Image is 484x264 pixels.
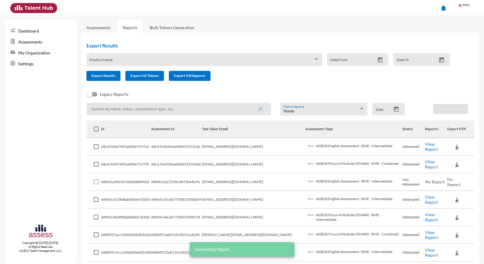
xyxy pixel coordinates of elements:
[402,156,425,173] td: Attempted
[402,120,425,138] th: Status
[131,73,159,78] span: Export Id/Tokens
[305,138,402,156] td: ASSESS English Assessment - RME - Intermediate
[202,156,305,173] td: [EMAIL_ADDRESS][DOMAIN_NAME]
[284,108,294,113] span: None
[101,173,151,191] td: 68bfe1a3f31076000e8e942d
[151,138,202,156] td: 68c67e3e54ced40015533c8a
[402,244,425,262] td: Attempted
[5,58,77,69] a: Settings
[202,209,305,226] td: [EMAIL_ADDRESS][DOMAIN_NAME]
[151,156,202,173] td: 68c67e3954ced400155332e0
[425,159,438,169] a: View Report
[151,226,202,244] td: 6888951ae011b10015a363fc
[305,191,402,209] td: ASSESS English Assessment - RME - Intermediate
[101,209,151,226] td: 689e5c4e2f08ab000e67d3d2
[151,244,202,262] td: 68889515e011b10015a35ab1
[425,179,445,184] span: No Report
[100,91,128,98] span: Legacy Reports
[425,230,438,240] a: View Report
[447,177,460,187] span: No Report
[305,244,402,262] td: ASSESS English Assessment - RME - Intermediate
[402,226,425,244] td: Attempted
[202,173,305,191] td: [EMAIL_ADDRESS][DOMAIN_NAME]
[305,209,402,226] td: ASSESS Focus 4 Modules (EN/AR) - RME - Intermediate
[101,138,151,156] td: 68c67e3ec94f3a000e7537a2
[433,104,468,114] button: Download PDF
[425,212,438,222] a: View Report
[101,191,151,209] td: 689e5c622f08ab000e67d3d5
[425,194,438,205] a: View Report
[305,226,402,244] td: ASSESS Focus 4 Modules (EN/AR) - RME - Combined
[101,120,151,138] th: Id
[447,120,474,138] th: Export PDF
[169,71,211,81] button: Export Pdf Reports
[101,244,151,262] td: 68889515cc1406000e5b5240
[86,103,271,115] input: Search by name, token, assessment type, etc.
[151,120,202,138] th: Assessment Id
[5,47,77,58] a: My Organization
[438,106,463,111] span: Download PDF
[202,226,305,244] td: [PERSON_NAME][EMAIL_ADDRESS][DOMAIN_NAME]
[86,43,455,48] h2: Export Results
[101,226,151,244] td: 6888951acc1406000e5b5243
[402,191,425,209] td: Attempted
[151,173,202,191] td: 68bfe1a3c2550c0015be467e
[28,224,54,239] img: assesscompany-logo.png
[174,73,205,78] span: Export Pdf Reports
[391,106,402,113] button: Open calendar
[436,57,447,63] button: Open calendar
[425,247,438,258] a: View Report
[145,20,199,35] a: Bulk Tokens Generation
[151,209,202,226] td: 689e5c4ec6b775001500d15f
[92,73,115,78] span: Export Results
[118,20,142,35] a: Reports
[202,120,305,138] th: Test Taker Email
[5,25,77,36] a: Dashboard
[202,191,305,209] td: [EMAIL_ADDRESS][DOMAIN_NAME]
[375,57,385,63] button: Open calendar
[402,138,425,156] td: Attempted
[202,138,305,156] td: [EMAIL_ADDRESS][DOMAIN_NAME]
[305,156,402,173] td: ASSESS Focus 4 Modules (EN/AR) - RME - Combined
[125,71,164,81] button: Export Id/Tokens
[86,71,120,81] button: Export Results
[5,36,77,47] a: Assessments
[402,209,425,226] td: Attempted
[402,173,425,191] td: Not Attempted
[305,173,402,191] td: ASSESS English Assessment - RME - Intermediate
[425,120,447,138] th: Reports
[5,241,77,253] p: Copyright © [DATE]-[DATE]. All Rights Reserved. ASSESS Talent Management, LLC.
[195,246,235,252] span: Generating Report ...
[305,120,402,138] th: Assessment Type
[425,141,438,152] a: View Report
[151,191,202,209] td: 689e5c62c6b775001500db09
[86,25,110,30] a: Assessments
[101,156,151,173] td: 68c67e39c94f3a000e75379f
[440,5,447,12] mat-icon: notifications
